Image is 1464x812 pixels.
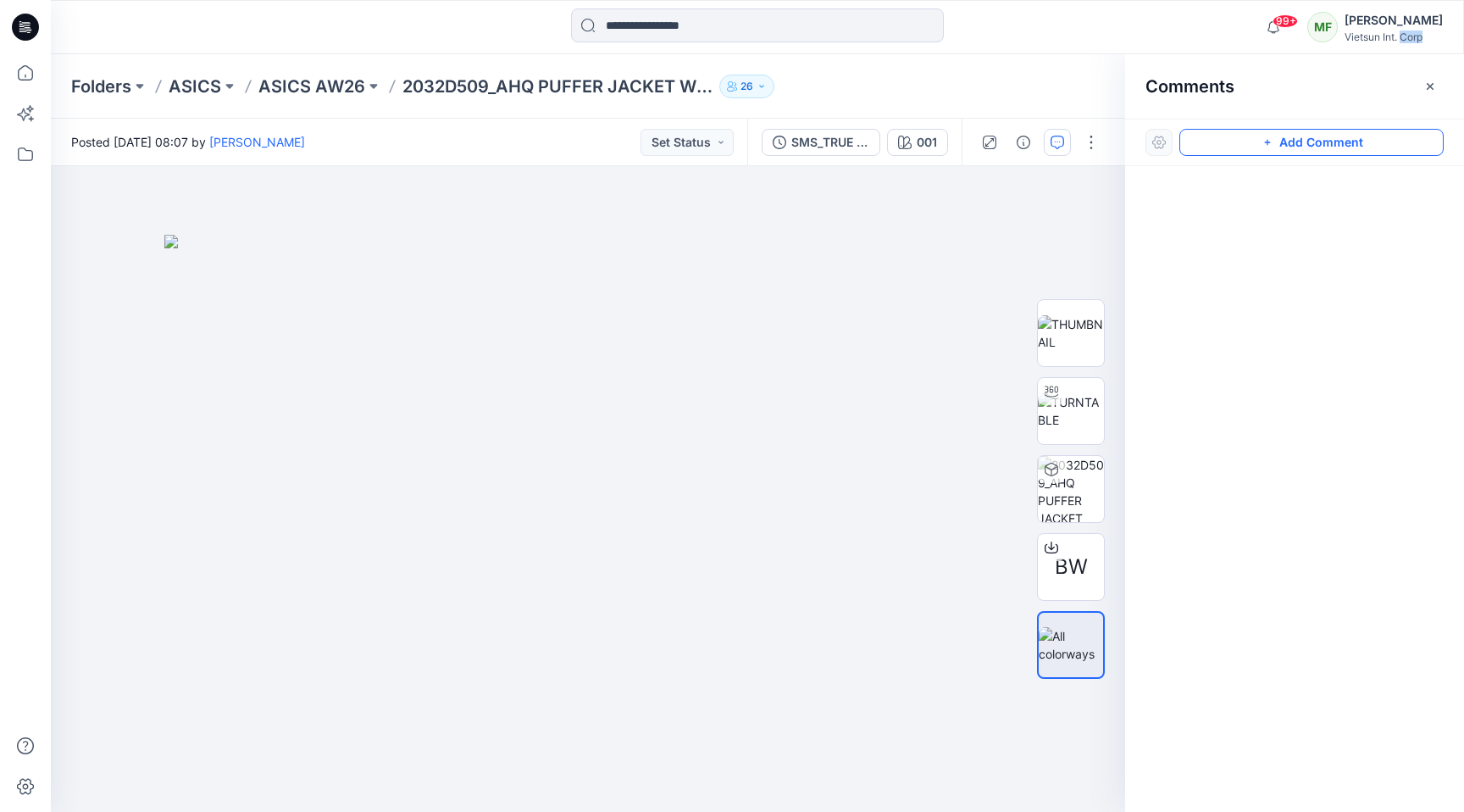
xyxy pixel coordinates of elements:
a: ASICS AW26 [258,75,365,98]
div: 001 [917,133,937,152]
img: TURNTABLE [1038,393,1104,429]
button: SMS_TRUE FABRIC [762,129,880,156]
a: ASICS [169,75,221,98]
span: BW [1055,552,1088,582]
a: [PERSON_NAME] [209,135,305,149]
div: SMS_TRUE FABRIC [791,133,869,152]
img: THUMBNAIL [1038,315,1104,351]
span: 99+ [1273,14,1298,28]
button: Details [1010,129,1037,156]
button: Add Comment [1179,129,1444,156]
div: [PERSON_NAME] [1345,10,1443,31]
button: 26 [719,75,774,98]
div: MF [1307,12,1338,42]
div: Vietsun Int. Corp [1345,31,1443,43]
img: 2032D509_AHQ PUFFER JACKET WOMEN WESTERN_AW26_PRE SMS 001 [1038,456,1104,522]
span: Posted [DATE] 08:07 by [71,133,305,151]
a: Folders [71,75,131,98]
h2: Comments [1145,76,1234,97]
p: 2032D509_AHQ PUFFER JACKET WOMEN WESTERN_AW26 [402,75,713,98]
button: 001 [887,129,948,156]
img: All colorways [1039,627,1103,663]
p: 26 [740,77,753,96]
img: eyJhbGciOiJIUzI1NiIsImtpZCI6IjAiLCJzbHQiOiJzZXMiLCJ0eXAiOiJKV1QifQ.eyJkYXRhIjp7InR5cGUiOiJzdG9yYW... [164,235,1012,812]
